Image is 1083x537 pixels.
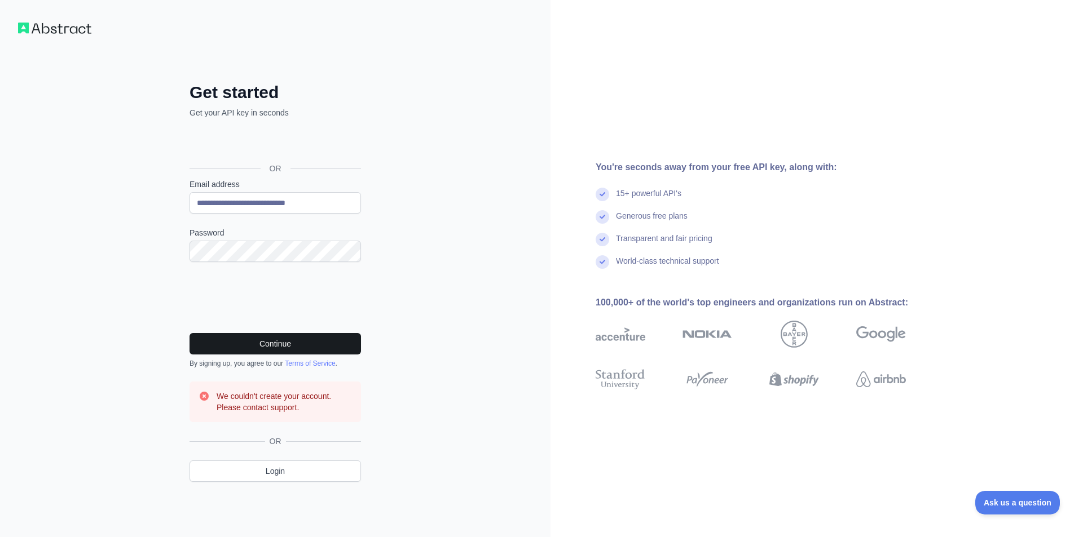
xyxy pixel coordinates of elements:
div: By signing up, you agree to our . [190,359,361,368]
button: Continue [190,333,361,354]
div: 100,000+ of the world's top engineers and organizations run on Abstract: [596,296,942,309]
img: stanford university [596,367,645,392]
img: accenture [596,321,645,348]
h2: Get started [190,82,361,103]
iframe: Toggle Customer Support [975,491,1060,514]
iframe: Nút Đăng nhập bằng Google [184,131,364,156]
label: Password [190,227,361,238]
div: World-class technical support [616,255,719,278]
img: airbnb [856,367,906,392]
a: Login [190,460,361,482]
img: check mark [596,233,609,246]
img: check mark [596,255,609,269]
div: You're seconds away from your free API key, along with: [596,161,942,174]
p: Get your API key in seconds [190,107,361,118]
img: check mark [596,188,609,201]
div: Transparent and fair pricing [616,233,712,255]
div: 15+ powerful API's [616,188,681,210]
img: bayer [781,321,808,348]
span: OR [261,163,290,174]
iframe: reCAPTCHA [190,276,361,319]
img: shopify [769,367,819,392]
img: google [856,321,906,348]
span: OR [265,436,286,447]
a: Terms of Service [285,360,335,367]
h3: We couldn't create your account. Please contact support. [217,390,352,413]
img: nokia [683,321,732,348]
img: payoneer [683,367,732,392]
div: Generous free plans [616,210,688,233]
img: check mark [596,210,609,224]
img: Workflow [18,23,91,34]
label: Email address [190,179,361,190]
